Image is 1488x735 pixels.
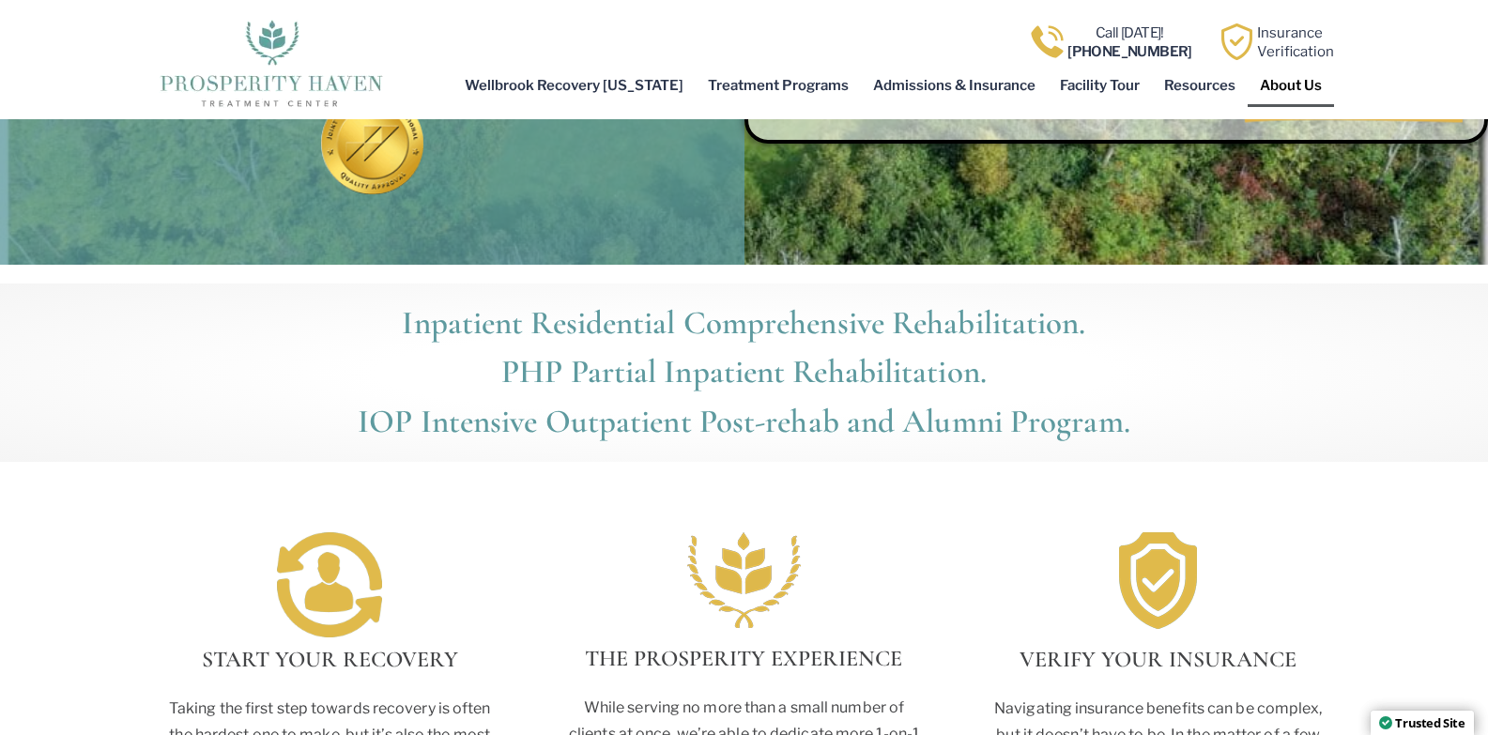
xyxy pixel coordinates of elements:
a: InsuranceVerification [1257,24,1334,60]
a: About Us [1248,64,1334,107]
a: Wellbrook Recovery [US_STATE] [453,64,696,107]
h4: THE PROSPERITY EXPERIENCE [560,642,928,676]
a: Treatment Programs [696,64,861,107]
img: Learn how Prosperity Haven, a verified substance abuse center can help you overcome your addiction [1219,23,1255,60]
h4: VERIFY YOUR INSURANCE [989,643,1327,677]
img: Join Commission International [321,92,423,194]
b: [PHONE_NUMBER] [1067,43,1192,60]
img: Call one of Prosperity Haven's dedicated counselors today so we can help you overcome addiction [1029,23,1066,60]
img: The logo for Prosperity Haven Addiction Recovery Center. [154,15,388,109]
a: Resources [1152,64,1248,107]
img: A yellow checkmark denoting that users can verify their insurance. [1119,532,1197,629]
img: A yellow leaf icon denoting the Prosperity Experience. [687,532,801,628]
a: Admissions & Insurance [861,64,1048,107]
a: Call [DATE]![PHONE_NUMBER] [1067,24,1192,60]
a: Facility Tour [1048,64,1152,107]
img: A yellow icon depicting a man sitting inside a circular arrow. [277,532,382,637]
h4: START YOUR RECOVERY [161,643,499,677]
